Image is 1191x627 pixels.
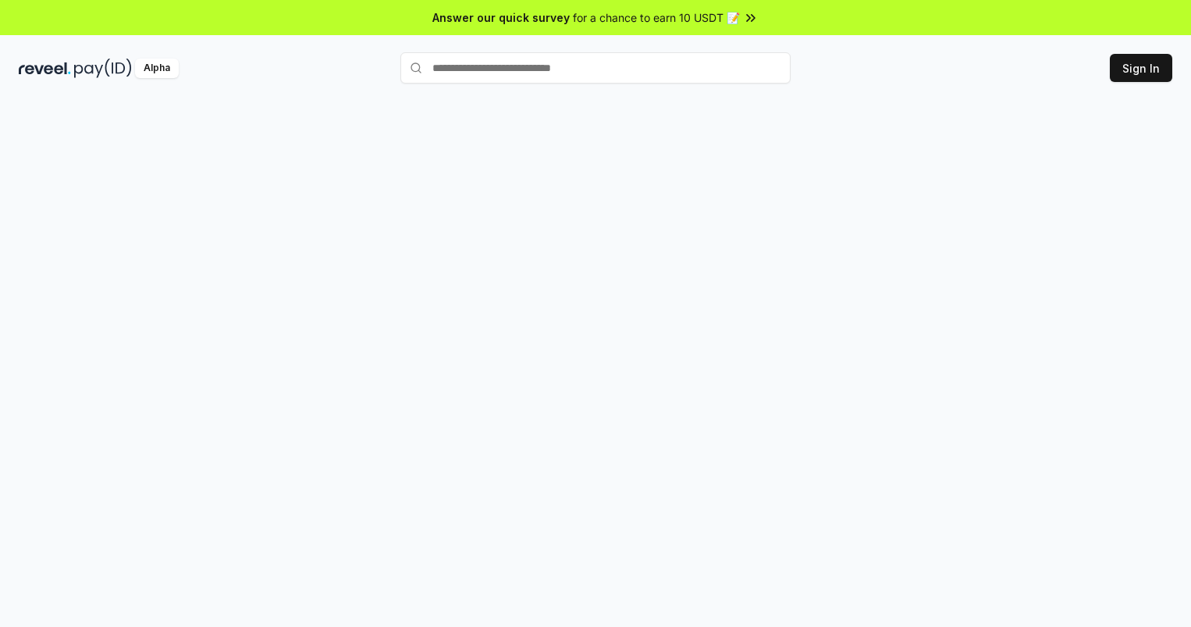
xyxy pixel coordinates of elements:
div: Alpha [135,59,179,78]
span: for a chance to earn 10 USDT 📝 [573,9,740,26]
img: pay_id [74,59,132,78]
img: reveel_dark [19,59,71,78]
button: Sign In [1110,54,1172,82]
span: Answer our quick survey [432,9,570,26]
